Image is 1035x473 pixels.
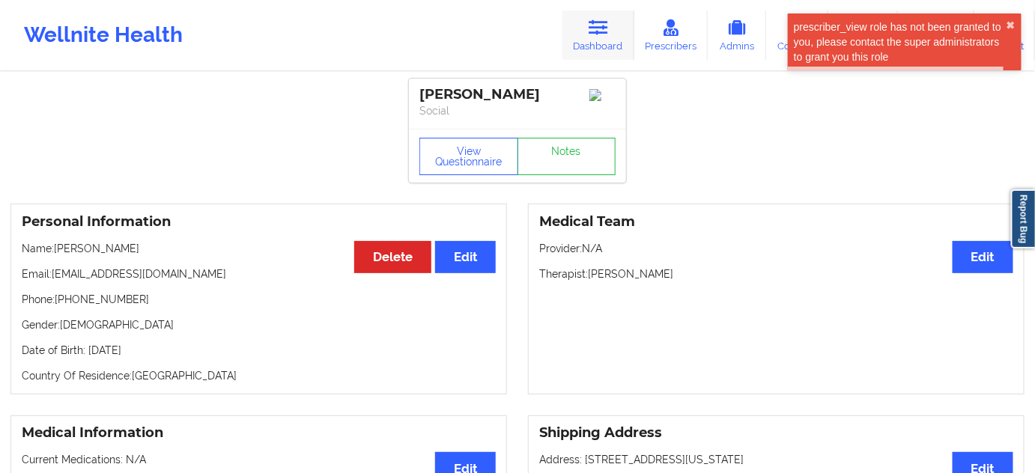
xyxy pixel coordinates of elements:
p: Date of Birth: [DATE] [22,343,496,358]
button: View Questionnaire [419,138,518,175]
button: Delete [354,241,431,273]
img: Image%2Fplaceholer-image.png [589,89,616,101]
p: Country Of Residence: [GEOGRAPHIC_DATA] [22,368,496,383]
div: prescriber_view role has not been granted to you, please contact the super administrators to gran... [794,19,1007,64]
a: Notes [517,138,616,175]
p: Address: [STREET_ADDRESS][US_STATE] [539,452,1013,467]
p: Therapist: [PERSON_NAME] [539,266,1013,281]
button: Edit [953,241,1013,273]
h3: Medical Team [539,213,1013,231]
p: Name: [PERSON_NAME] [22,241,496,256]
button: close [1007,19,1016,31]
h3: Personal Information [22,213,496,231]
a: Coaches [766,10,828,60]
h3: Medical Information [22,424,496,442]
div: [PERSON_NAME] [419,86,616,103]
a: Report Bug [1011,189,1035,248]
p: Phone: [PHONE_NUMBER] [22,292,496,307]
a: Admins [708,10,766,60]
p: Email: [EMAIL_ADDRESS][DOMAIN_NAME] [22,266,496,281]
p: Provider: N/A [539,241,1013,256]
p: Current Medications: N/A [22,452,496,467]
a: Prescribers [634,10,708,60]
button: Edit [435,241,496,273]
p: Social [419,103,616,118]
a: Dashboard [562,10,634,60]
p: Gender: [DEMOGRAPHIC_DATA] [22,317,496,332]
h3: Shipping Address [539,424,1013,442]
